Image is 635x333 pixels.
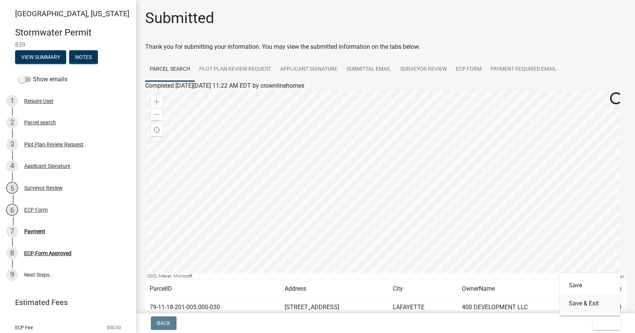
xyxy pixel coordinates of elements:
[486,57,561,82] a: Payment Required Email
[69,50,98,64] button: Notes
[6,182,18,194] div: 5
[6,116,18,129] div: 2
[157,320,170,326] span: Back
[151,108,163,120] div: Zoom out
[15,54,66,60] wm-modal-confirm: Summary
[617,274,624,279] a: Esri
[145,273,589,279] div: IGIO, Maxar, Microsoft
[388,298,458,317] td: LAFAYETTE
[145,298,280,317] td: 79-11-18-201-005.000-030
[15,325,33,330] span: ECP Fee
[280,280,388,298] td: Address
[145,280,280,298] td: ParcelID
[24,229,45,234] div: Payment
[24,251,71,256] div: ECP Form Approved
[6,225,18,237] div: 7
[560,273,620,316] div: Exit
[145,9,214,27] h1: Submitted
[6,295,124,310] a: Estimated Fees
[15,50,66,64] button: View Summary
[15,27,130,38] h4: Stormwater Permit
[145,82,304,89] span: Completed [DATE][DATE] 11:22 AM EDT by crownlinehomes
[342,57,396,82] a: Submittal Email
[593,316,620,330] button: Exit
[6,204,18,216] div: 6
[6,138,18,150] div: 3
[457,280,585,298] td: OwnerName
[6,269,18,281] div: 9
[280,298,388,317] td: [STREET_ADDRESS]
[6,95,18,107] div: 1
[151,96,163,108] div: Zoom in
[451,57,486,82] a: ECP Form
[24,185,63,191] div: Surveyor Review
[15,9,129,18] span: [GEOGRAPHIC_DATA], [US_STATE]
[24,207,48,212] div: ECP Form
[560,276,620,294] button: Save
[6,247,18,259] div: 8
[599,320,610,326] span: Exit
[195,57,276,82] a: Plot Plan Review Request
[24,142,84,147] div: Plot Plan Review Request
[107,325,121,330] span: $50.00
[69,54,98,60] wm-modal-confirm: Notes
[396,57,451,82] a: Surveyor Review
[6,160,18,172] div: 4
[388,280,458,298] td: City
[24,163,70,169] div: Applicant Signature
[457,298,585,317] td: 400 DEVELOPMENT LLC
[24,98,54,104] div: Require User
[15,41,121,48] span: 839
[151,316,177,330] button: Back
[145,42,626,51] div: Thank you for submitting your information. You may view the submitted information on the tabs below.
[560,294,620,313] button: Save & Exit
[276,57,342,82] a: Applicant Signature
[24,120,56,125] div: Parcel search
[151,124,163,136] div: Find my location
[18,75,67,84] label: Show emails
[145,57,195,82] a: Parcel search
